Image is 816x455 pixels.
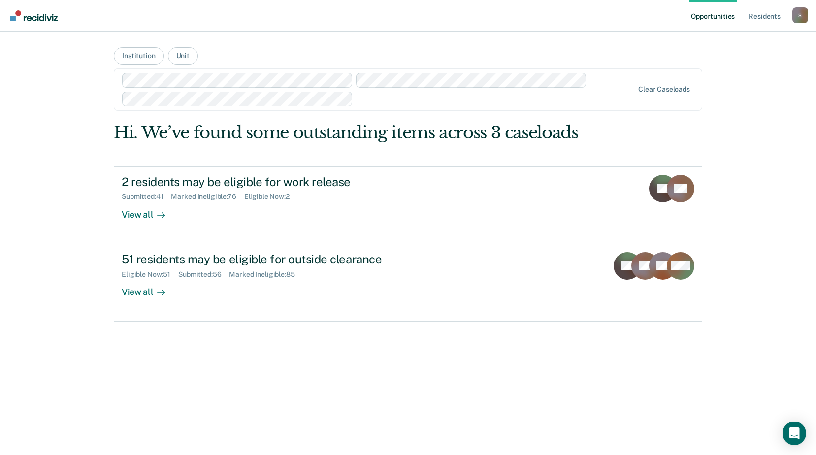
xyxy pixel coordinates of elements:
div: Eligible Now : 51 [122,270,178,279]
div: Clear caseloads [638,85,690,94]
div: Hi. We’ve found some outstanding items across 3 caseloads [114,123,585,143]
a: 2 residents may be eligible for work releaseSubmitted:41Marked Ineligible:76Eligible Now:2View all [114,166,702,244]
div: Submitted : 41 [122,193,171,201]
div: Open Intercom Messenger [783,422,806,445]
button: Profile dropdown button [792,7,808,23]
div: Submitted : 56 [178,270,229,279]
div: 2 residents may be eligible for work release [122,175,467,189]
div: Marked Ineligible : 85 [229,270,302,279]
div: 51 residents may be eligible for outside clearance [122,252,467,266]
div: Marked Ineligible : 76 [171,193,244,201]
button: Unit [168,47,198,65]
div: Eligible Now : 2 [244,193,297,201]
a: 51 residents may be eligible for outside clearanceEligible Now:51Submitted:56Marked Ineligible:85... [114,244,702,322]
div: View all [122,278,177,297]
div: View all [122,201,177,220]
img: Recidiviz [10,10,58,21]
div: S [792,7,808,23]
button: Institution [114,47,163,65]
